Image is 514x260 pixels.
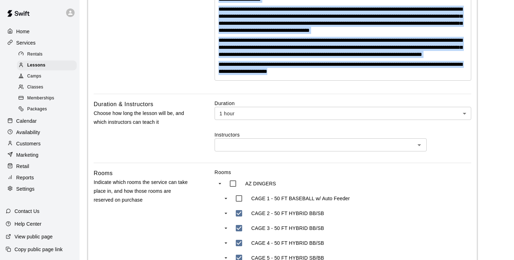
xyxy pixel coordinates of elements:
[27,106,47,113] span: Packages
[27,95,54,102] span: Memberships
[16,129,40,136] p: Availability
[6,116,74,126] a: Calendar
[245,180,276,187] p: AZ DINGERS
[17,49,80,60] a: Rentals
[6,127,74,138] a: Availability
[16,151,39,158] p: Marketing
[6,26,74,37] a: Home
[6,161,74,172] a: Retail
[6,150,74,160] a: Marketing
[94,109,192,127] p: Choose how long the lesson will be, and which instructors can teach it
[16,117,37,125] p: Calendar
[215,107,471,120] div: 1 hour
[6,37,74,48] a: Services
[94,100,153,109] h6: Duration & Instructors
[16,174,34,181] p: Reports
[215,169,471,176] label: Rooms
[27,73,41,80] span: Camps
[17,60,80,71] a: Lessons
[17,104,80,115] a: Packages
[6,184,74,194] a: Settings
[14,208,40,215] p: Contact Us
[14,233,53,240] p: View public page
[215,131,471,138] label: Instructors
[215,100,471,107] label: Duration
[414,140,424,150] button: Open
[17,71,77,81] div: Camps
[16,39,36,46] p: Services
[14,220,41,227] p: Help Center
[6,172,74,183] a: Reports
[17,60,77,70] div: Lessons
[6,138,74,149] a: Customers
[17,50,77,59] div: Rentals
[17,104,77,114] div: Packages
[94,178,192,205] p: Indicate which rooms the service can take place in, and how those rooms are reserved on purchase
[17,82,77,92] div: Classes
[251,210,324,217] p: CAGE 2 - 50 FT HYBRID BB/SB
[251,225,324,232] p: CAGE 3 - 50 FT HYBRID BB/SB
[16,140,41,147] p: Customers
[27,51,43,58] span: Rentals
[251,239,324,247] p: CAGE 4 - 50 FT HYBRID BB/SB
[94,169,113,178] h6: Rooms
[16,185,35,192] p: Settings
[17,71,80,82] a: Camps
[17,93,80,104] a: Memberships
[16,163,29,170] p: Retail
[17,82,80,93] a: Classes
[27,84,43,91] span: Classes
[16,28,30,35] p: Home
[251,195,350,202] p: CAGE 1 - 50 FT BASEBALL w/ Auto Feeder
[27,62,46,69] span: Lessons
[14,246,63,253] p: Copy public page link
[17,93,77,103] div: Memberships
